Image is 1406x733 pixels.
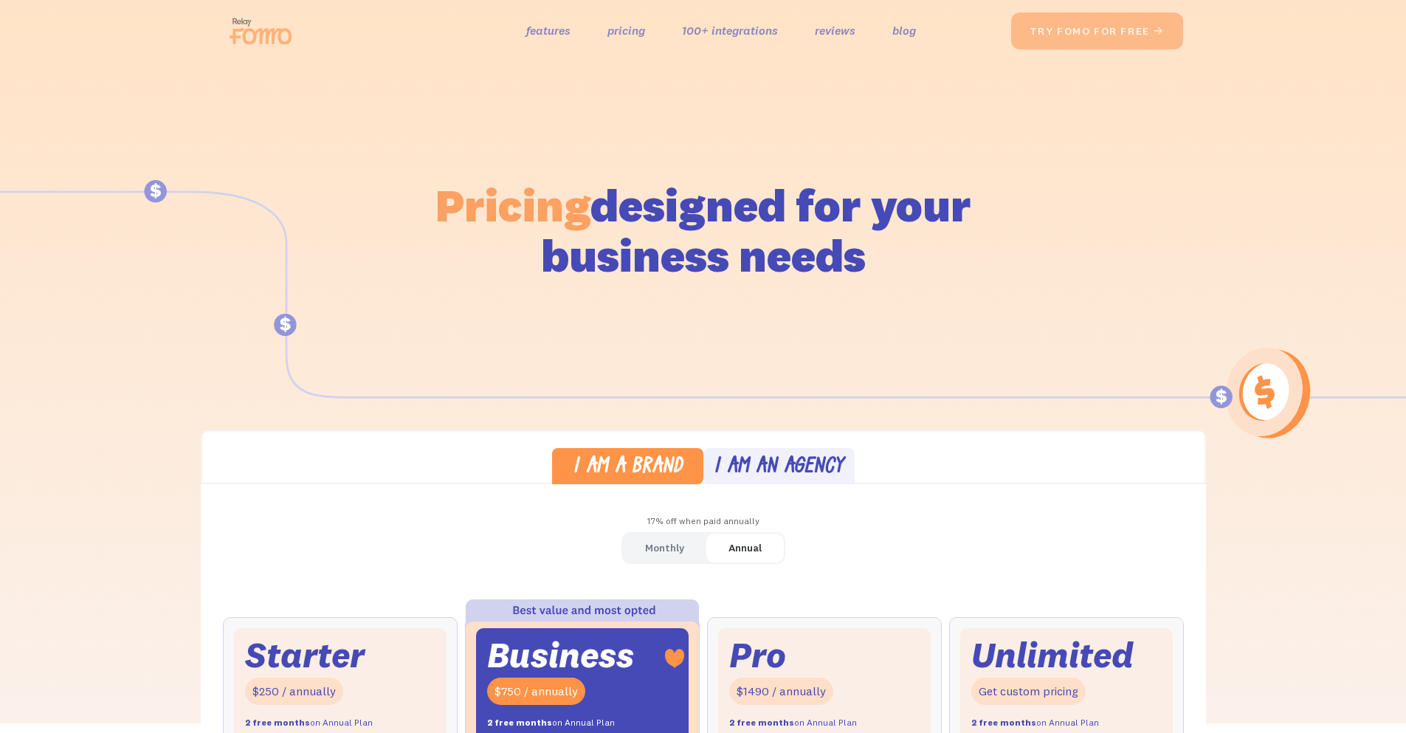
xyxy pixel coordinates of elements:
div: $750 / annually [487,678,585,705]
span: Pricing [435,176,590,233]
div: 17% off when paid annually [201,511,1206,532]
a: try fomo for free [1011,13,1183,49]
div: I am an agency [714,457,844,478]
a: blog [892,20,916,41]
div: Get custom pricing [971,678,1086,705]
span:  [1153,24,1165,38]
div: Business [487,639,634,671]
div: Pro [729,639,786,671]
div: $1490 / annually [729,678,833,705]
a: pricing [607,20,645,41]
strong: 2 free months [245,717,310,728]
div: Monthly [645,537,684,559]
strong: 2 free months [971,717,1036,728]
div: I am a brand [573,457,683,478]
div: Starter [245,639,365,671]
div: Unlimited [971,639,1134,671]
a: reviews [815,20,855,41]
h1: designed for your business needs [435,180,972,281]
a: 100+ integrations [682,20,778,41]
strong: 2 free months [729,717,794,728]
div: Annual [728,537,762,559]
strong: 2 free months [487,717,552,728]
a: features [526,20,571,41]
div: $250 / annually [245,678,343,705]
